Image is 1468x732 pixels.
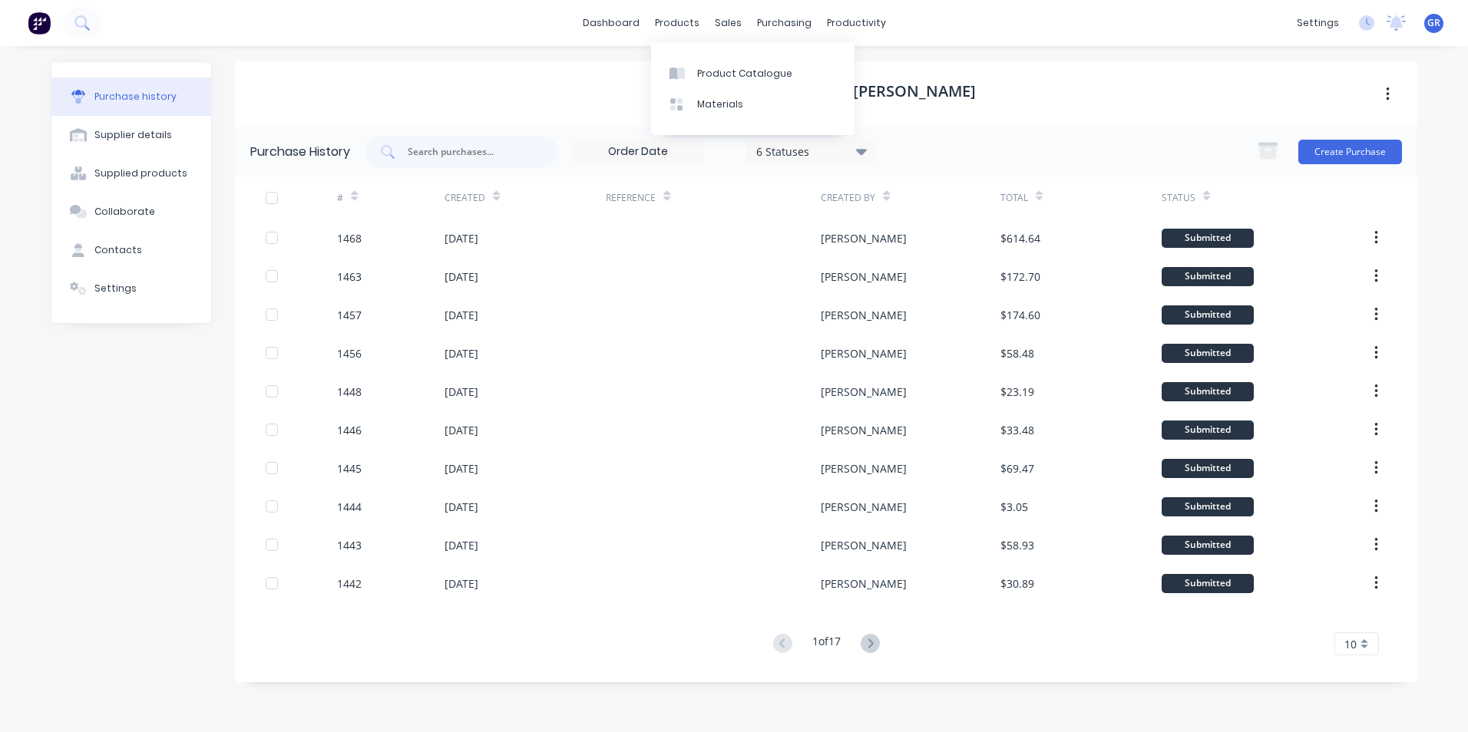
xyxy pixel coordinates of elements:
[575,12,647,35] a: dashboard
[445,499,478,515] div: [DATE]
[1162,305,1254,325] div: Submitted
[812,633,841,655] div: 1 of 17
[1162,344,1254,363] div: Submitted
[821,460,907,476] div: [PERSON_NAME]
[756,143,866,159] div: 6 Statuses
[51,231,211,269] button: Contacts
[445,575,478,592] div: [DATE]
[250,143,350,161] div: Purchase History
[821,499,907,515] div: [PERSON_NAME]
[94,167,187,180] div: Supplied products
[1000,230,1040,246] div: $614.64
[337,269,362,285] div: 1463
[1162,536,1254,555] div: Submitted
[821,230,907,246] div: [PERSON_NAME]
[821,307,907,323] div: [PERSON_NAME]
[1162,267,1254,286] div: Submitted
[51,77,211,116] button: Purchase history
[647,12,707,35] div: products
[821,269,907,285] div: [PERSON_NAME]
[28,12,51,35] img: Factory
[445,307,478,323] div: [DATE]
[574,140,703,163] input: Order Date
[94,128,172,142] div: Supplier details
[821,384,907,400] div: [PERSON_NAME]
[1000,537,1034,553] div: $58.93
[445,537,478,553] div: [DATE]
[606,191,656,205] div: Reference
[337,575,362,592] div: 1442
[1000,499,1028,515] div: $3.05
[51,154,211,193] button: Supplied products
[651,89,855,120] a: Materials
[821,422,907,438] div: [PERSON_NAME]
[337,460,362,476] div: 1445
[697,97,743,111] div: Materials
[337,422,362,438] div: 1446
[1000,460,1034,476] div: $69.47
[337,191,343,205] div: #
[821,575,907,592] div: [PERSON_NAME]
[1000,307,1040,323] div: $174.60
[1162,229,1254,248] div: Submitted
[821,345,907,361] div: [PERSON_NAME]
[94,205,155,219] div: Collaborate
[406,144,534,160] input: Search purchases...
[707,12,749,35] div: sales
[749,12,819,35] div: purchasing
[1162,382,1254,401] div: Submitted
[337,384,362,400] div: 1448
[1000,422,1034,438] div: $33.48
[94,282,137,295] div: Settings
[445,384,478,400] div: [DATE]
[1000,269,1040,285] div: $172.70
[1000,345,1034,361] div: $58.48
[1298,140,1402,164] button: Create Purchase
[1162,420,1254,440] div: Submitted
[445,460,478,476] div: [DATE]
[697,67,792,81] div: Product Catalogue
[819,12,894,35] div: productivity
[1000,384,1034,400] div: $23.19
[1344,636,1357,652] span: 10
[337,537,362,553] div: 1443
[94,90,177,104] div: Purchase history
[1289,12,1347,35] div: settings
[1162,459,1254,478] div: Submitted
[445,269,478,285] div: [DATE]
[1000,575,1034,592] div: $30.89
[445,422,478,438] div: [DATE]
[1000,191,1028,205] div: Total
[51,193,211,231] button: Collaborate
[51,269,211,308] button: Settings
[51,116,211,154] button: Supplier details
[337,230,362,246] div: 1468
[651,58,855,88] a: Product Catalogue
[821,191,875,205] div: Created By
[821,537,907,553] div: [PERSON_NAME]
[445,345,478,361] div: [DATE]
[1162,574,1254,593] div: Submitted
[337,345,362,361] div: 1456
[445,191,485,205] div: Created
[337,307,362,323] div: 1457
[337,499,362,515] div: 1444
[94,243,142,257] div: Contacts
[1162,191,1195,205] div: Status
[1162,497,1254,516] div: Submitted
[445,230,478,246] div: [DATE]
[1427,16,1440,30] span: GR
